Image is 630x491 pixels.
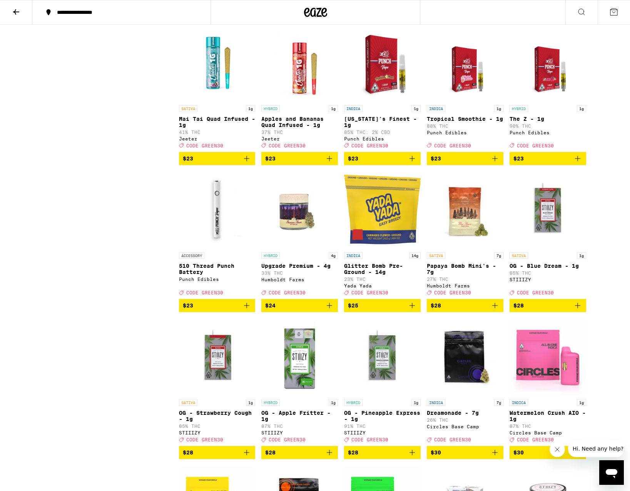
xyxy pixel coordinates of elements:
[179,318,256,446] a: Open page for OG - Strawberry Cough - 1g from STIIIZY
[513,302,524,309] span: $28
[510,171,586,299] a: Open page for OG - Blue Dream - 1g from STIIIZY
[518,24,578,101] img: Punch Edibles - The Z - 1g
[568,440,624,457] iframe: Message from company
[431,302,441,309] span: $28
[427,410,503,416] p: Dreamonade - 7g
[269,437,306,442] span: CODE GREEN30
[577,252,586,259] p: 1g
[344,424,421,429] p: 91% THC
[179,116,256,128] p: Mai Tai Quad Infused - 1g
[427,399,445,406] p: INDICA
[434,143,471,148] span: CODE GREEN30
[344,136,421,141] div: Punch Edibles
[510,171,586,248] img: STIIIZY - OG - Blue Dream - 1g
[427,299,503,312] button: Add to bag
[344,318,421,446] a: Open page for OG - Pineapple Express - 1g from STIIIZY
[265,449,276,456] span: $28
[344,152,421,165] button: Add to bag
[427,283,503,288] div: Humboldt Farms
[344,24,421,152] a: Open page for Florida's Finest - 1g from Punch Edibles
[186,437,223,442] span: CODE GREEN30
[179,277,256,282] div: Punch Edibles
[427,318,503,395] img: Circles Base Camp - Dreamonade - 7g
[510,152,586,165] button: Add to bag
[344,263,421,275] p: Glitter Bomb Pre-Ground - 14g
[179,299,256,312] button: Add to bag
[344,171,421,248] img: Yada Yada - Glitter Bomb Pre-Ground - 14g
[179,130,256,135] p: 41% THC
[183,449,193,456] span: $28
[517,143,554,148] span: CODE GREEN30
[344,277,421,282] p: 23% THC
[517,290,554,295] span: CODE GREEN30
[510,124,586,129] p: 90% THC
[179,24,256,152] a: Open page for Mai Tai Quad Infused - 1g from Jeeter
[261,410,338,422] p: OG - Apple Fritter - 1g
[427,277,503,282] p: 27% THC
[261,171,338,248] img: Humboldt Farms - Upgrade Premium - 4g
[261,116,338,128] p: Apples and Bananas Quad Infused - 1g
[179,171,256,299] a: Open page for 510 Thread Punch Battery from Punch Edibles
[186,290,223,295] span: CODE GREEN30
[427,24,503,152] a: Open page for Tropical Smoothie - 1g from Punch Edibles
[179,410,256,422] p: OG - Strawberry Cough - 1g
[510,299,586,312] button: Add to bag
[179,446,256,459] button: Add to bag
[261,271,338,276] p: 33% THC
[261,171,338,299] a: Open page for Upgrade Premium - 4g from Humboldt Farms
[265,302,276,309] span: $24
[510,410,586,422] p: Watermelon Crush AIO - 1g
[411,105,421,112] p: 1g
[344,105,363,112] p: INDICA
[261,24,338,152] a: Open page for Apples and Bananas Quad Infused - 1g from Jeeter
[179,424,256,429] p: 85% THC
[510,263,586,269] p: OG - Blue Dream - 1g
[269,143,306,148] span: CODE GREEN30
[577,105,586,112] p: 1g
[246,399,255,406] p: 1g
[261,446,338,459] button: Add to bag
[510,424,586,429] p: 87% THC
[186,143,223,148] span: CODE GREEN30
[179,24,256,101] img: Jeeter - Mai Tai Quad Infused - 1g
[348,155,358,162] span: $23
[510,271,586,276] p: 85% THC
[427,171,503,299] a: Open page for Papaya Bomb Mini's - 7g from Humboldt Farms
[344,430,421,435] div: STIIIZY
[344,252,363,259] p: INDICA
[179,430,256,435] div: STIIIZY
[261,318,338,395] img: STIIIZY - OG - Apple Fritter - 1g
[269,290,306,295] span: CODE GREEN30
[351,290,388,295] span: CODE GREEN30
[344,299,421,312] button: Add to bag
[434,437,471,442] span: CODE GREEN30
[344,446,421,459] button: Add to bag
[427,446,503,459] button: Add to bag
[348,449,358,456] span: $28
[261,130,338,135] p: 37% THC
[179,252,204,259] p: ACCESSORY
[344,130,421,135] p: 85% THC: 2% CBD
[494,252,503,259] p: 7g
[183,155,193,162] span: $23
[261,24,338,101] img: Jeeter - Apples and Bananas Quad Infused - 1g
[510,130,586,135] div: Punch Edibles
[434,290,471,295] span: CODE GREEN30
[431,449,441,456] span: $30
[329,399,338,406] p: 1g
[261,263,338,269] p: Upgrade Premium - 4g
[599,460,624,485] iframe: Button to launch messaging window
[344,24,421,101] img: Punch Edibles - Florida's Finest - 1g
[510,252,528,259] p: SATIVA
[513,155,524,162] span: $23
[510,277,586,282] div: STIIIZY
[409,252,421,259] p: 14g
[427,130,503,135] div: Punch Edibles
[344,283,421,288] div: Yada Yada
[351,437,388,442] span: CODE GREEN30
[427,152,503,165] button: Add to bag
[348,302,358,309] span: $25
[179,136,256,141] div: Jeeter
[344,399,363,406] p: HYBRID
[179,263,256,275] p: 510 Thread Punch Battery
